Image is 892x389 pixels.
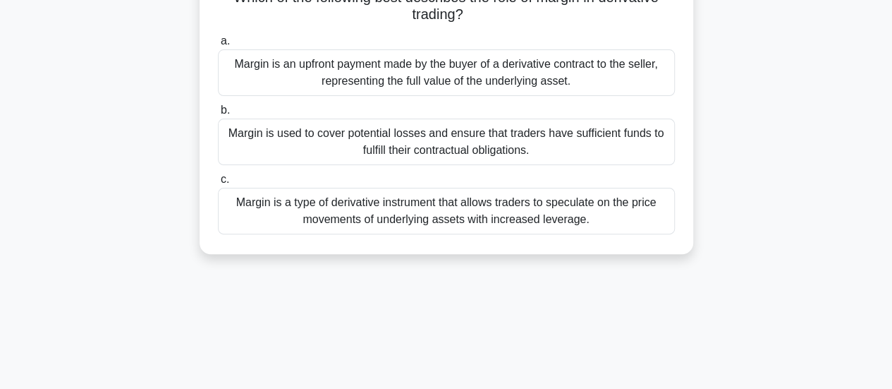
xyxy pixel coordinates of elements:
[221,35,230,47] span: a.
[218,119,675,165] div: Margin is used to cover potential losses and ensure that traders have sufficient funds to fulfill...
[221,173,229,185] span: c.
[218,49,675,96] div: Margin is an upfront payment made by the buyer of a derivative contract to the seller, representi...
[221,104,230,116] span: b.
[218,188,675,234] div: Margin is a type of derivative instrument that allows traders to speculate on the price movements...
